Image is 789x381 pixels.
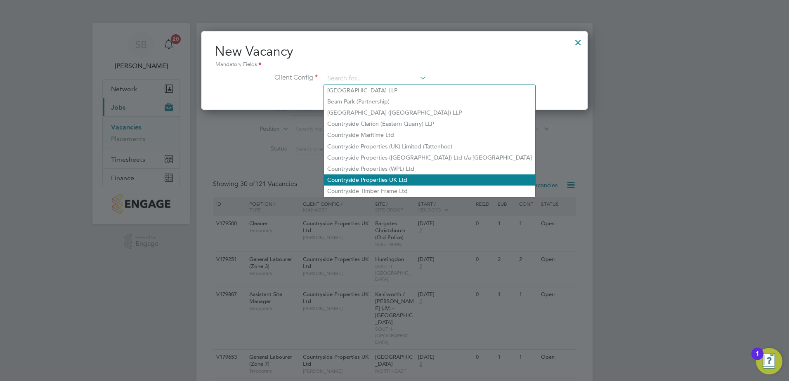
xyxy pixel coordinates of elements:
li: Countryside Clarion (Eastern Quarry) LLP [324,118,535,129]
li: Countryside Timber Frame Ltd [324,186,535,197]
input: Search for... [324,73,426,85]
li: Beam Park (Partnership) [324,96,535,107]
h2: New Vacancy [215,43,574,69]
li: Countryside Maritime Ltd [324,129,535,141]
div: Mandatory Fields [215,60,574,69]
label: Client Config [215,73,318,82]
li: Countryside Properties UK Ltd [324,174,535,186]
li: [GEOGRAPHIC_DATA] LLP [324,85,535,96]
li: [GEOGRAPHIC_DATA] ([GEOGRAPHIC_DATA]) LLP [324,107,535,118]
li: Countryside Properties ([GEOGRAPHIC_DATA]) Ltd t/a [GEOGRAPHIC_DATA] [324,152,535,163]
li: Countryside Properties (WPL) Ltd [324,163,535,174]
li: Countryside Properties (UK) Limited (Tattenhoe) [324,141,535,152]
button: Open Resource Center, 1 new notification [756,348,782,374]
div: 1 [756,354,759,365]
